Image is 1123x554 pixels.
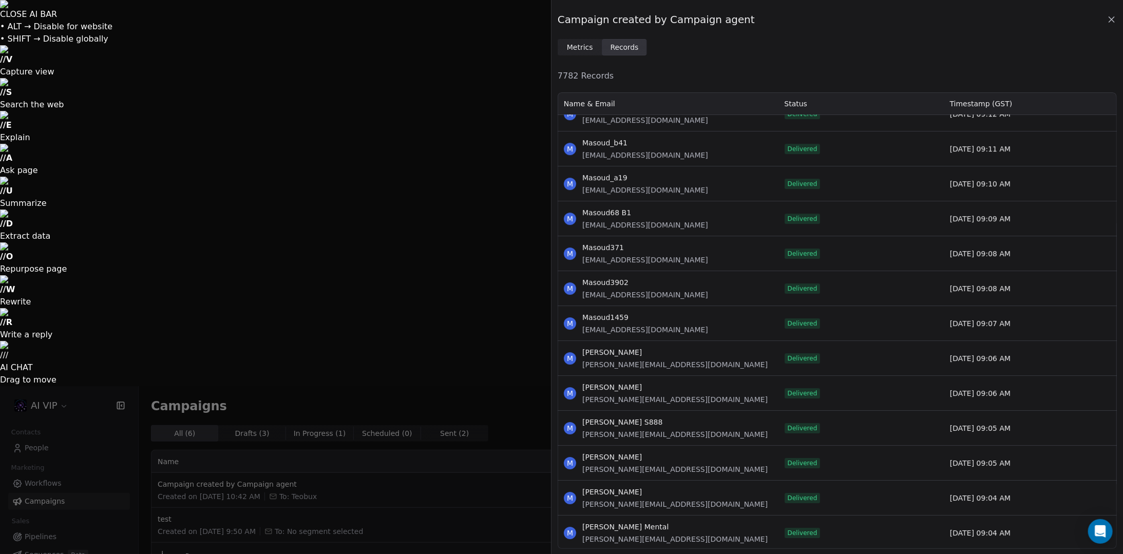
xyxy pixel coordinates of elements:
span: [PERSON_NAME][EMAIL_ADDRESS][DOMAIN_NAME] [582,534,768,544]
div: Open Intercom Messenger [1088,519,1113,544]
span: [PERSON_NAME] Mental [582,522,768,532]
span: [PERSON_NAME][EMAIL_ADDRESS][DOMAIN_NAME] [582,429,768,440]
span: M [564,492,576,504]
span: Delivered [788,459,817,467]
span: M [564,457,576,469]
span: [PERSON_NAME] S888 [582,417,768,427]
span: Delivered [788,529,817,537]
span: [DATE] 09:04 AM [950,493,1011,503]
span: M [564,422,576,434]
span: [DATE] 09:06 AM [950,388,1011,398]
span: M [564,387,576,399]
span: Delivered [788,494,817,502]
span: [PERSON_NAME][EMAIL_ADDRESS][DOMAIN_NAME] [582,394,768,405]
span: [PERSON_NAME] [582,487,768,497]
span: Delivered [788,389,817,397]
span: [DATE] 09:05 AM [950,458,1011,468]
span: Delivered [788,424,817,432]
span: M [564,527,576,539]
span: [DATE] 09:04 AM [950,528,1011,538]
span: [PERSON_NAME] [582,382,768,392]
span: [PERSON_NAME][EMAIL_ADDRESS][DOMAIN_NAME] [582,464,768,474]
span: [PERSON_NAME] [582,452,768,462]
span: [DATE] 09:05 AM [950,423,1011,433]
span: [PERSON_NAME][EMAIL_ADDRESS][DOMAIN_NAME] [582,499,768,509]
